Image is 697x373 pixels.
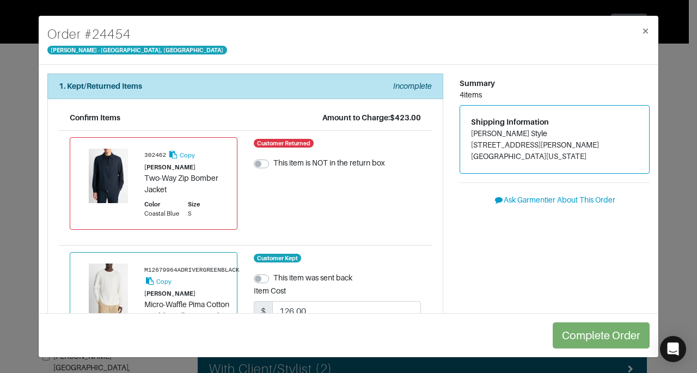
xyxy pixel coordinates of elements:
[144,173,226,195] div: Two-Way Zip Bomber Jacket
[144,275,172,288] button: Copy
[47,25,227,44] h4: Order # 24454
[144,299,240,333] div: Micro-Waffle Pima Cotton Double-Collar Long-Sleeve T-Shirt
[81,149,136,203] img: Product
[273,272,352,284] label: This item was sent back
[471,118,549,126] span: Shipping Information
[81,264,136,318] img: Product
[144,209,179,218] div: Coastal Blue
[144,267,240,273] small: M12679964ADRIVERGREENBLACK
[322,112,421,124] div: Amount to Charge: $423.00
[460,78,650,89] div: Summary
[188,200,200,209] div: Size
[144,152,166,158] small: 302462
[180,152,195,158] small: Copy
[156,278,172,285] small: Copy
[70,112,120,124] div: Confirm Items
[273,157,385,169] label: This item is NOT in the return box
[460,89,650,101] div: 4 items
[188,209,200,218] div: S
[254,254,302,262] span: Customer Kept
[553,322,650,348] button: Complete Order
[144,200,179,209] div: Color
[641,23,650,38] span: ×
[59,82,142,90] strong: 1. Kept/Returned Items
[471,128,638,162] address: [PERSON_NAME] Style [STREET_ADDRESS][PERSON_NAME] [GEOGRAPHIC_DATA][US_STATE]
[460,192,650,209] button: Ask Garmentier About This Order
[660,336,686,362] div: Open Intercom Messenger
[144,290,195,297] small: [PERSON_NAME]
[254,285,286,297] label: Item Cost
[47,46,227,54] span: [PERSON_NAME] - [GEOGRAPHIC_DATA], [GEOGRAPHIC_DATA]
[633,16,658,46] button: Close
[393,82,432,90] em: Incomplete
[168,149,195,161] button: Copy
[254,301,273,322] span: $
[144,164,195,170] small: [PERSON_NAME]
[254,139,314,148] span: Customer Returned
